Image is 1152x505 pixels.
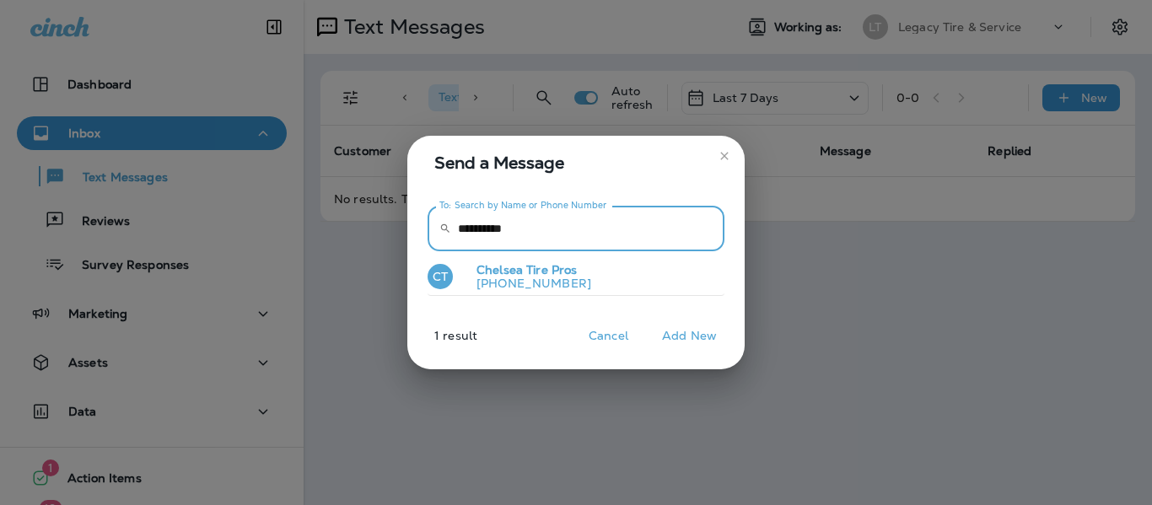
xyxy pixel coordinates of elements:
[577,323,640,349] button: Cancel
[476,262,523,277] span: Chelsea
[439,199,607,212] label: To: Search by Name or Phone Number
[463,277,591,290] p: [PHONE_NUMBER]
[654,323,725,349] button: Add New
[526,262,577,277] span: Tire Pros
[401,329,477,356] p: 1 result
[428,258,724,297] button: CTChelsea Tire Pros[PHONE_NUMBER]
[711,142,738,169] button: close
[428,264,453,289] div: CT
[434,149,724,176] span: Send a Message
